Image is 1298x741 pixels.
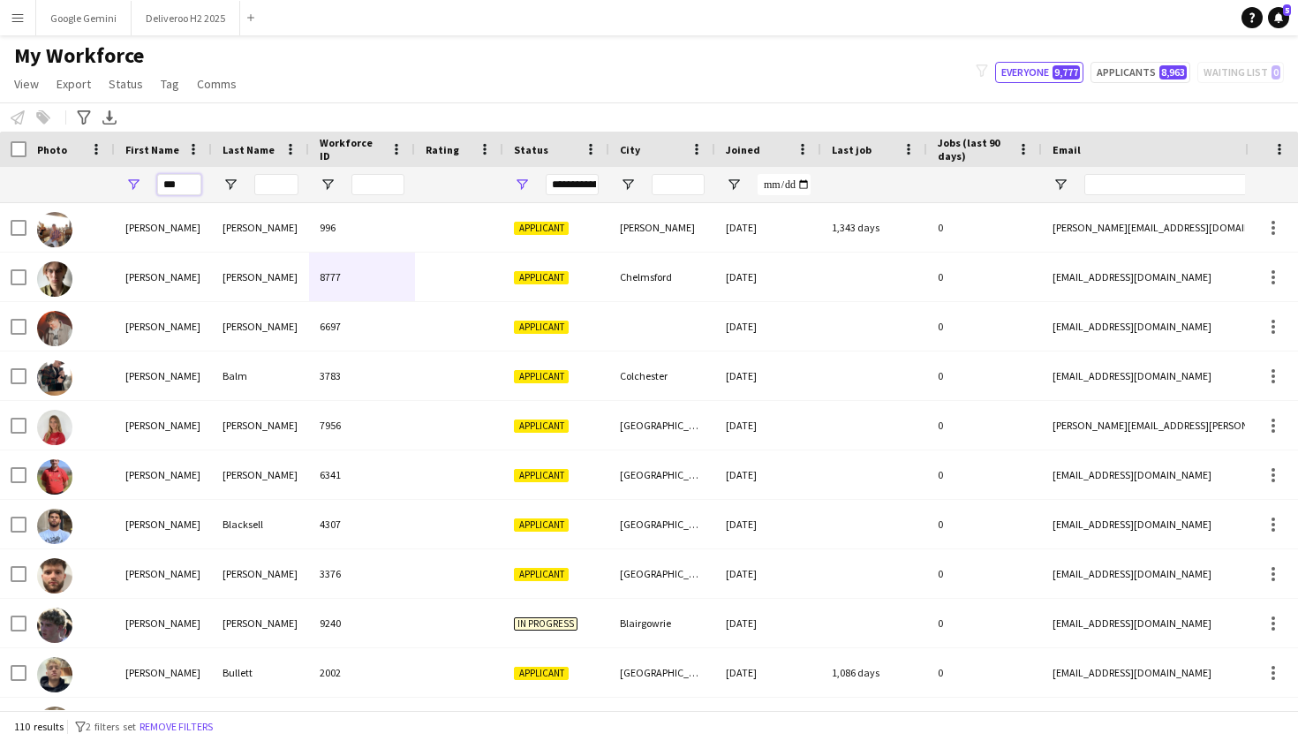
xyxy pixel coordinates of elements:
img: Sam Bruce [37,608,72,643]
input: First Name Filter Input [157,174,201,195]
a: Tag [154,72,186,95]
button: Open Filter Menu [320,177,336,193]
div: [PERSON_NAME] [212,549,309,598]
div: 1,343 days [821,203,927,252]
a: Status [102,72,150,95]
div: [PERSON_NAME] [115,648,212,697]
span: Email [1053,143,1081,156]
div: 9240 [309,599,415,647]
span: 2 filters set [86,720,136,733]
div: [PERSON_NAME] [212,203,309,252]
div: [DATE] [715,352,821,400]
span: Tag [161,76,179,92]
div: Colchester [609,352,715,400]
a: Export [49,72,98,95]
span: City [620,143,640,156]
span: View [14,76,39,92]
div: [PERSON_NAME] [115,203,212,252]
div: [GEOGRAPHIC_DATA] [609,549,715,598]
div: [PERSON_NAME] [212,253,309,301]
span: Applicant [514,271,569,284]
img: Sam Bullett [37,657,72,692]
img: Sam Barnes [37,410,72,445]
img: Sam Boughton [37,558,72,594]
img: Sam Blacksell [37,509,72,544]
div: 0 [927,450,1042,499]
span: Status [109,76,143,92]
span: Photo [37,143,67,156]
div: [PERSON_NAME] [115,253,212,301]
div: [PERSON_NAME] [115,549,212,598]
div: [GEOGRAPHIC_DATA] [609,648,715,697]
span: Last Name [223,143,275,156]
div: [PERSON_NAME] [115,352,212,400]
span: Joined [726,143,760,156]
div: 0 [927,203,1042,252]
div: [GEOGRAPHIC_DATA] [609,450,715,499]
div: [PERSON_NAME] [212,401,309,450]
div: [DATE] [715,450,821,499]
div: 0 [927,302,1042,351]
div: 8777 [309,253,415,301]
input: Workforce ID Filter Input [351,174,404,195]
div: 6697 [309,302,415,351]
span: First Name [125,143,179,156]
img: Sam Bagguley [37,311,72,346]
div: [GEOGRAPHIC_DATA] [609,500,715,548]
div: 3376 [309,549,415,598]
div: 0 [927,549,1042,598]
div: [DATE] [715,500,821,548]
div: [PERSON_NAME] [609,203,715,252]
button: Google Gemini [36,1,132,35]
a: View [7,72,46,95]
span: In progress [514,617,577,631]
span: 5 [1283,4,1291,16]
div: [PERSON_NAME] [115,500,212,548]
div: [PERSON_NAME] [115,302,212,351]
a: Comms [190,72,244,95]
div: [PERSON_NAME] [212,599,309,647]
div: 0 [927,401,1042,450]
div: Chelmsford [609,253,715,301]
span: Last job [832,143,872,156]
app-action-btn: Export XLSX [99,107,120,128]
button: Open Filter Menu [223,177,238,193]
app-action-btn: Advanced filters [73,107,94,128]
div: Blairgowrie [609,599,715,647]
span: Applicant [514,568,569,581]
span: Applicant [514,469,569,482]
span: Applicant [514,222,569,235]
div: [DATE] [715,253,821,301]
span: Applicant [514,518,569,532]
a: 5 [1268,7,1289,28]
img: Sam Arscott [37,261,72,297]
span: Workforce ID [320,136,383,163]
span: Applicant [514,420,569,433]
button: Remove filters [136,717,216,737]
button: Open Filter Menu [726,177,742,193]
div: Bullett [212,648,309,697]
div: Blacksell [212,500,309,548]
button: Open Filter Menu [620,177,636,193]
div: 996 [309,203,415,252]
div: 4307 [309,500,415,548]
div: [PERSON_NAME] [115,599,212,647]
span: 8,963 [1159,65,1187,79]
div: [DATE] [715,549,821,598]
span: Status [514,143,548,156]
div: [DATE] [715,203,821,252]
div: [PERSON_NAME] [115,401,212,450]
span: 9,777 [1053,65,1080,79]
span: My Workforce [14,42,144,69]
div: [PERSON_NAME] [212,450,309,499]
input: Joined Filter Input [758,174,811,195]
div: 0 [927,500,1042,548]
span: Jobs (last 90 days) [938,136,1010,163]
span: Applicant [514,370,569,383]
div: 3783 [309,352,415,400]
button: Open Filter Menu [1053,177,1068,193]
div: 6341 [309,450,415,499]
div: 0 [927,648,1042,697]
span: Comms [197,76,237,92]
div: [DATE] [715,302,821,351]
